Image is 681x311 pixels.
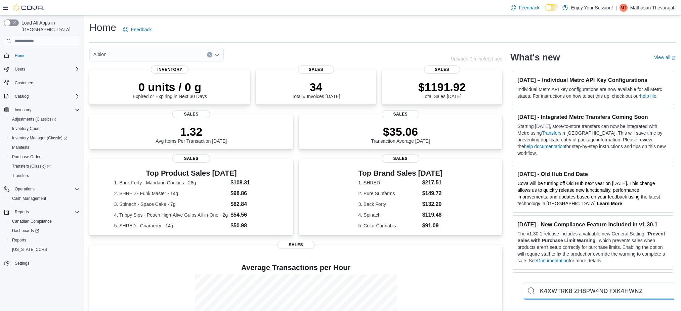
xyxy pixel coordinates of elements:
[12,259,32,267] a: Settings
[1,184,83,194] button: Operations
[1,78,83,88] button: Customers
[9,236,29,244] a: Reports
[230,200,268,208] dd: $82.84
[422,179,443,187] dd: $217.51
[9,172,32,180] a: Transfers
[9,125,43,133] a: Inventory Count
[7,194,83,203] button: Cash Management
[358,212,420,218] dt: 4. Spinach
[12,173,29,178] span: Transfers
[358,190,420,197] dt: 2. Pure Sunfarms
[15,66,25,72] span: Users
[120,23,154,36] a: Feedback
[15,94,29,99] span: Catalog
[1,105,83,115] button: Inventory
[630,4,676,12] p: Mathusan Thevarajah
[545,4,559,11] input: Dark Mode
[230,222,268,230] dd: $50.98
[9,115,59,123] a: Adjustments (Classic)
[12,247,47,252] span: [US_STATE] CCRS
[9,172,80,180] span: Transfers
[12,208,80,216] span: Reports
[422,200,443,208] dd: $132.20
[12,237,26,243] span: Reports
[131,26,152,33] span: Feedback
[12,106,80,114] span: Inventory
[422,222,443,230] dd: $91.09
[640,93,656,99] a: help file
[382,154,419,163] span: Sales
[12,145,29,150] span: Manifests
[114,212,228,218] dt: 4. Trippy Sips - Peach High-Alive Gulps All-in-One - 2g
[93,50,107,58] span: Albion
[519,4,539,11] span: Feedback
[12,208,32,216] button: Reports
[114,222,228,229] dt: 5. SHRED - Gnarberry - 14g
[9,246,80,254] span: Washington CCRS
[517,171,669,177] h3: [DATE] - Old Hub End Date
[1,64,83,74] button: Users
[9,115,80,123] span: Adjustments (Classic)
[7,133,83,143] a: Inventory Manager (Classic)
[542,130,562,136] a: Transfers
[358,201,420,208] dt: 3. Back Forty
[7,115,83,124] a: Adjustments (Classic)
[517,181,660,206] span: Cova will be turning off Old Hub next year on [DATE]. This change allows us to quickly release ne...
[615,4,617,12] p: |
[172,154,210,163] span: Sales
[89,21,116,34] h1: Home
[298,65,334,74] span: Sales
[207,52,212,57] button: Clear input
[9,153,80,161] span: Purchase Orders
[517,86,669,99] p: Individual Metrc API key configurations are now available for all Metrc states. For instructions ...
[1,92,83,101] button: Catalog
[13,4,44,11] img: Cova
[508,1,542,14] a: Feedback
[292,80,340,94] p: 34
[9,236,80,244] span: Reports
[114,169,268,177] h3: Top Product Sales [DATE]
[12,126,41,131] span: Inventory Count
[424,65,460,74] span: Sales
[114,190,228,197] dt: 2. SHRED - Funk Master - 14g
[12,196,46,201] span: Cash Management
[597,201,622,206] a: Learn More
[9,194,80,203] span: Cash Management
[371,125,430,138] p: $35.06
[7,162,83,171] a: Transfers (Classic)
[9,153,45,161] a: Purchase Orders
[230,189,268,197] dd: $98.86
[451,56,502,61] p: Updated 1 minute(s) ago
[15,261,29,266] span: Settings
[7,152,83,162] button: Purchase Orders
[230,211,268,219] dd: $54.56
[571,4,613,12] p: Enjoy Your Session!
[7,245,83,254] button: [US_STATE] CCRS
[382,110,419,118] span: Sales
[12,154,43,160] span: Purchase Orders
[418,80,466,99] div: Total Sales [DATE]
[517,114,669,120] h3: [DATE] - Integrated Metrc Transfers Coming Soon
[12,79,37,87] a: Customers
[156,125,227,144] div: Avg Items Per Transaction [DATE]
[230,179,268,187] dd: $108.31
[15,80,34,86] span: Customers
[12,164,51,169] span: Transfers (Classic)
[12,92,31,100] button: Catalog
[12,228,39,233] span: Dashboards
[620,4,628,12] div: Mathusan Thevarajah
[214,52,220,57] button: Open list of options
[12,135,68,141] span: Inventory Manager (Classic)
[9,217,54,225] a: Canadian Compliance
[1,258,83,268] button: Settings
[1,50,83,60] button: Home
[1,207,83,217] button: Reports
[12,51,80,59] span: Home
[537,258,569,263] a: Documentation
[15,209,29,215] span: Reports
[510,52,560,63] h2: What's new
[12,65,80,73] span: Users
[12,79,80,87] span: Customers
